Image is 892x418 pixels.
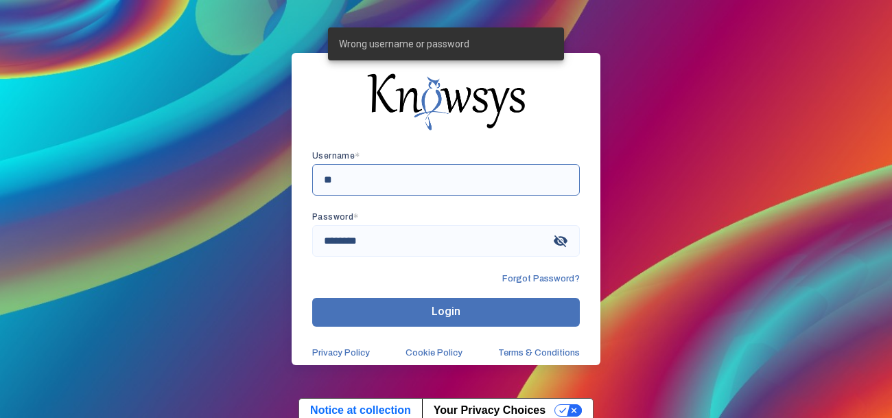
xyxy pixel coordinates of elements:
app-required-indication: Password [312,212,359,222]
span: visibility_off [548,229,573,253]
span: Wrong username or password [339,37,469,51]
a: Terms & Conditions [498,347,580,358]
a: Privacy Policy [312,347,370,358]
a: Cookie Policy [406,347,462,358]
app-required-indication: Username [312,151,360,161]
span: Forgot Password? [502,273,580,284]
button: Login [312,298,580,327]
span: Login [432,305,460,318]
img: knowsys-logo.png [367,73,525,130]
